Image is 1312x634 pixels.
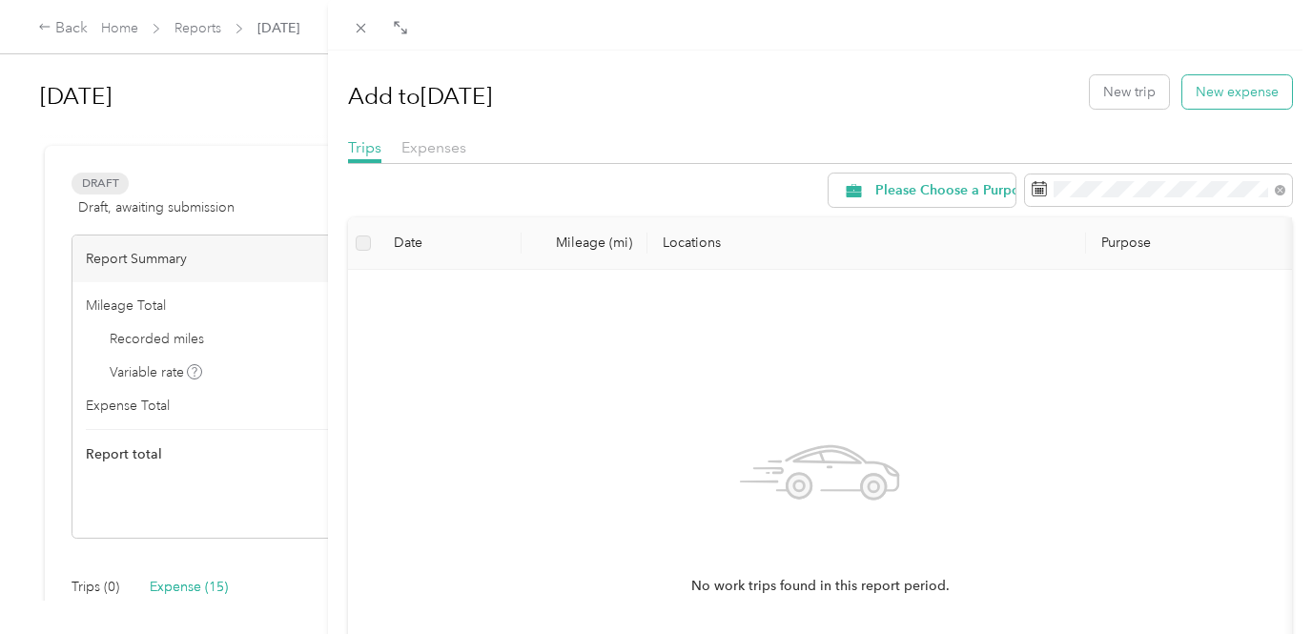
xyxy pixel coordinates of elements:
span: No work trips found in this report period. [691,576,950,597]
iframe: Everlance-gr Chat Button Frame [1205,527,1312,634]
th: Mileage (mi) [522,217,647,270]
th: Locations [647,217,1086,270]
button: New trip [1090,75,1169,109]
h1: Add to [DATE] [348,73,492,119]
span: Trips [348,138,381,156]
button: New expense [1182,75,1292,109]
span: Expenses [401,138,466,156]
span: Please Choose a Purpose [875,184,1034,197]
th: Date [379,217,522,270]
